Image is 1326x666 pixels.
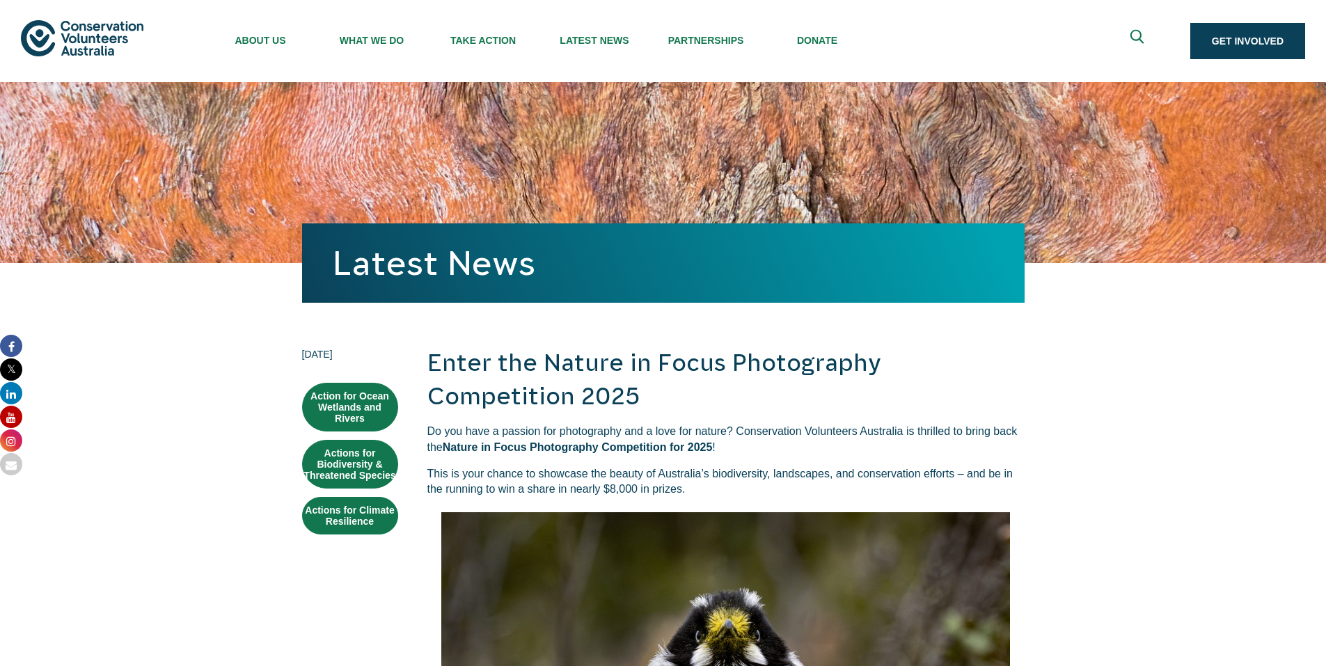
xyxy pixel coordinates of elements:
[427,466,1025,498] p: This is your chance to showcase the beauty of Australia’s biodiversity, landscapes, and conservat...
[539,35,650,46] span: Latest News
[761,35,873,46] span: Donate
[333,244,535,282] a: Latest News
[1190,23,1305,59] a: Get Involved
[427,424,1025,455] p: Do you have a passion for photography and a love for nature? Conservation Volunteers Australia is...
[205,35,316,46] span: About Us
[302,383,398,431] a: Action for Ocean Wetlands and Rivers
[427,35,539,46] span: Take Action
[302,497,398,534] a: Actions for Climate Resilience
[650,35,761,46] span: Partnerships
[302,347,398,362] time: [DATE]
[316,35,427,46] span: What We Do
[21,20,143,56] img: logo.svg
[302,440,398,489] a: Actions for Biodiversity & Threatened Species
[443,441,713,453] strong: Nature in Focus Photography Competition for 2025
[427,347,1025,413] h2: Enter the Nature in Focus Photography Competition 2025
[1122,24,1155,58] button: Expand search box Close search box
[1130,30,1147,53] span: Expand search box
